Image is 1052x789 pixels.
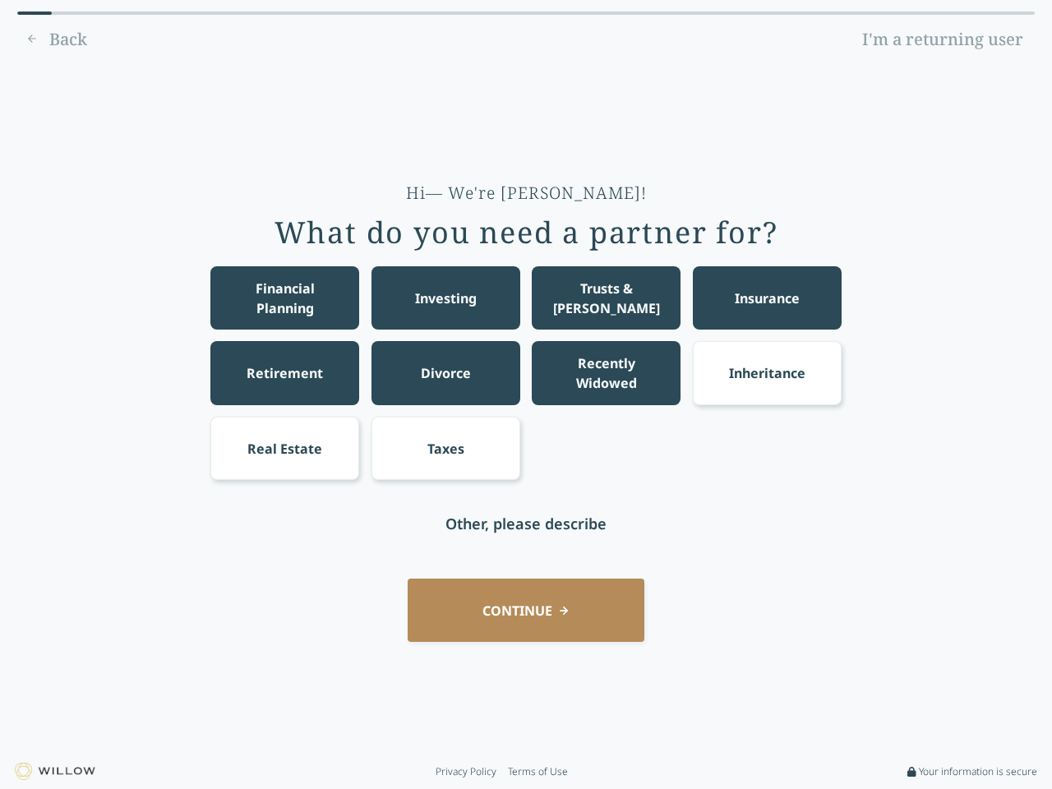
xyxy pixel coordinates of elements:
div: What do you need a partner for? [275,216,778,249]
div: 0% complete [17,12,52,15]
div: Other, please describe [445,512,607,535]
div: Trusts & [PERSON_NAME] [547,279,666,318]
a: Terms of Use [508,765,568,778]
a: I'm a returning user [851,26,1035,53]
button: CONTINUE [408,579,644,642]
span: Your information is secure [919,765,1037,778]
div: Taxes [427,439,464,459]
div: Divorce [421,363,471,383]
div: Inheritance [729,363,805,383]
div: Recently Widowed [547,353,666,393]
a: Privacy Policy [436,765,496,778]
img: Willow logo [15,763,95,780]
div: Retirement [247,363,323,383]
div: Insurance [735,288,800,308]
div: Real Estate [247,439,322,459]
div: Investing [415,288,477,308]
div: Hi— We're [PERSON_NAME]! [406,182,647,205]
div: Financial Planning [226,279,344,318]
